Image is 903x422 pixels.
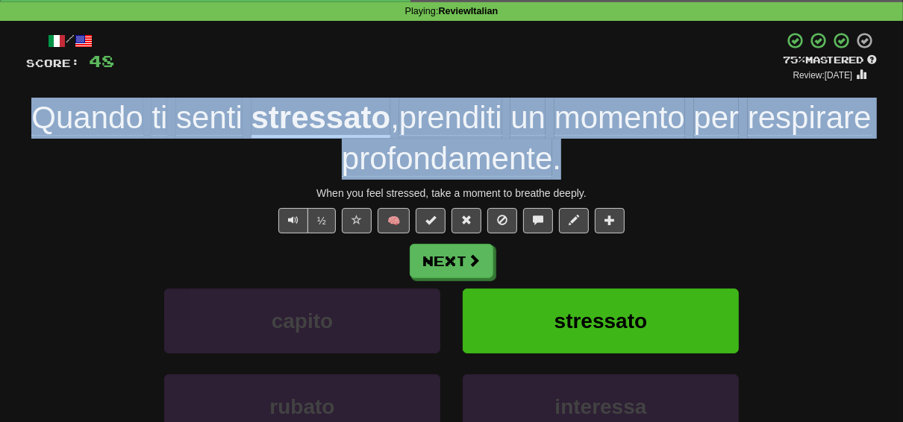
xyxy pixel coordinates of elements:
button: ½ [307,208,336,233]
button: Discuss sentence (alt+u) [523,208,553,233]
strong: ReviewItalian [439,6,499,16]
button: Ignore sentence (alt+i) [487,208,517,233]
span: 48 [89,51,114,70]
button: Play sentence audio (ctl+space) [278,208,308,233]
div: When you feel stressed, take a moment to breathe deeply. [26,186,877,201]
button: 🧠 [378,208,410,233]
span: prenditi [399,100,502,136]
span: , . [342,100,872,177]
span: un [510,100,546,136]
button: Reset to 0% Mastered (alt+r) [451,208,481,233]
span: Quando [31,100,143,136]
div: / [26,31,114,50]
button: stressato [463,289,739,353]
button: Set this sentence to 100% Mastered (alt+m) [416,208,446,233]
span: interessa [555,395,647,418]
span: rubato [269,395,334,418]
button: Next [410,244,493,278]
span: stressato [554,309,648,333]
span: per [694,100,740,136]
span: capito [272,309,333,333]
span: senti [176,100,243,136]
span: respirare [748,100,872,136]
u: stressato [251,100,391,138]
span: ti [151,100,167,136]
span: Score: [26,57,80,69]
div: Mastered [783,54,877,67]
button: capito [164,289,440,353]
button: Favorite sentence (alt+f) [342,208,372,233]
span: profondamente [342,141,553,177]
span: 75 % [783,54,805,66]
div: Text-to-speech controls [275,208,336,233]
button: Add to collection (alt+a) [595,208,625,233]
small: Review: [DATE] [793,70,853,81]
button: Edit sentence (alt+d) [559,208,589,233]
span: momento [554,100,685,136]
